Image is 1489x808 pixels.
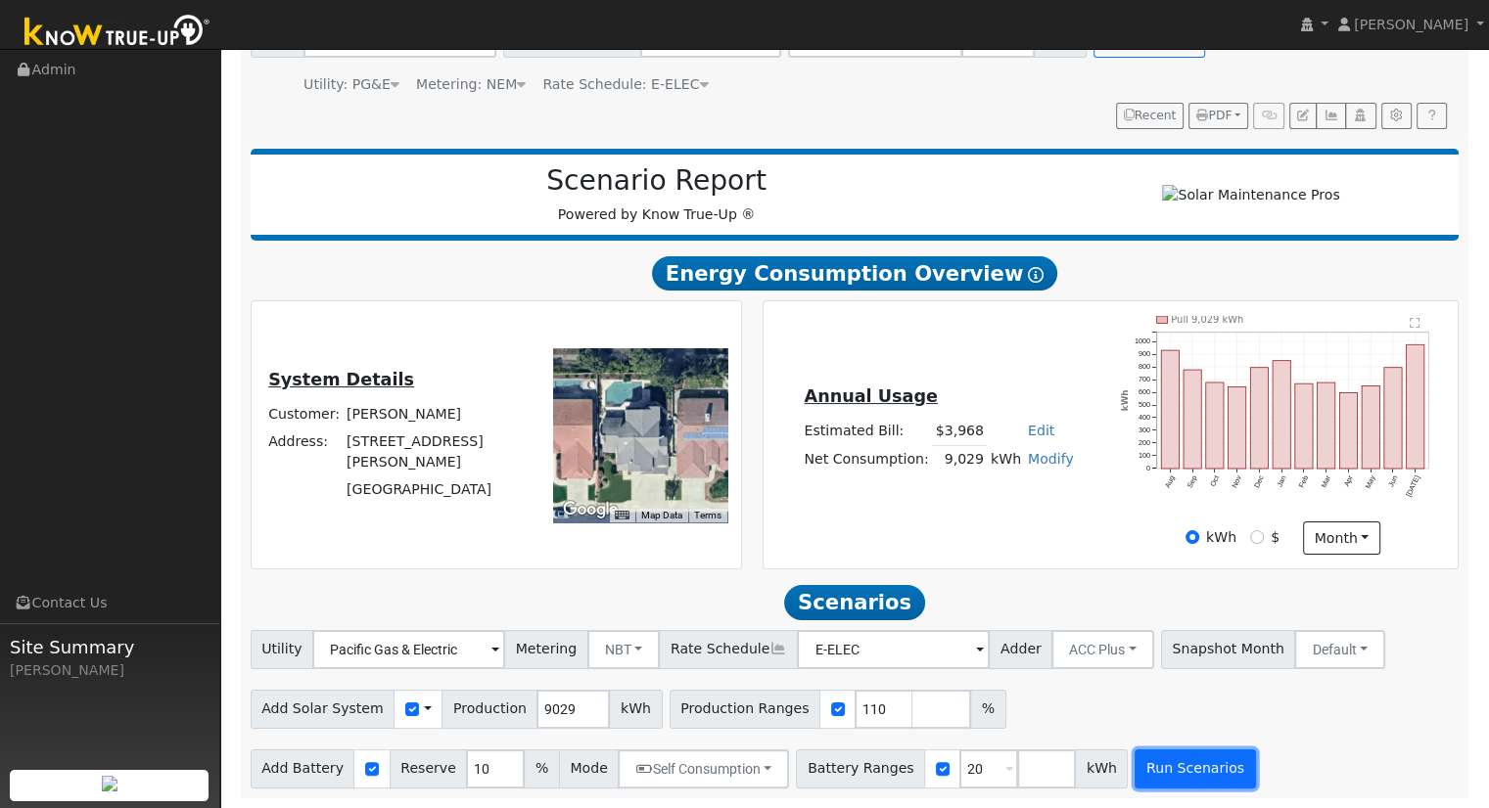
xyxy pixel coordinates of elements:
[1162,185,1339,205] img: Solar Maintenance Pros
[1417,103,1447,130] a: Help Link
[1294,630,1385,669] button: Default
[251,630,314,669] span: Utility
[303,74,399,95] div: Utility: PG&E
[1139,451,1150,460] text: 100
[1139,426,1150,434] text: 300
[1289,103,1317,130] button: Edit User
[615,509,628,522] button: Keyboard shortcuts
[1196,109,1232,122] span: PDF
[1172,314,1244,325] text: Pull 9,029 kWh
[1206,382,1224,469] rect: onclick=""
[1028,267,1044,283] i: Show Help
[1028,423,1054,438] a: Edit
[1303,521,1380,555] button: month
[251,690,396,729] span: Add Solar System
[1139,362,1150,371] text: 800
[270,164,1043,198] h2: Scenario Report
[801,418,932,446] td: Estimated Bill:
[1251,367,1269,469] rect: onclick=""
[1146,464,1150,472] text: 0
[251,749,355,788] span: Add Battery
[344,428,527,476] td: [STREET_ADDRESS][PERSON_NAME]
[1051,630,1154,669] button: ACC Plus
[1253,473,1267,489] text: Dec
[801,445,932,473] td: Net Consumption:
[784,585,924,620] span: Scenarios
[265,428,344,476] td: Address:
[987,445,1024,473] td: kWh
[1206,527,1236,548] label: kWh
[796,749,925,788] span: Battery Ranges
[1139,438,1150,447] text: 200
[1385,367,1403,469] rect: onclick=""
[102,776,117,791] img: retrieve
[1363,385,1380,469] rect: onclick=""
[1161,350,1179,469] rect: onclick=""
[344,476,527,504] td: [GEOGRAPHIC_DATA]
[1075,749,1128,788] span: kWh
[1387,474,1400,489] text: Jun
[1365,473,1378,490] text: May
[587,630,661,669] button: NBT
[558,497,623,522] img: Google
[1028,451,1074,467] a: Modify
[1139,413,1150,422] text: 400
[524,749,559,788] span: %
[1405,474,1422,499] text: [DATE]
[1381,103,1412,130] button: Settings
[1298,474,1311,489] text: Feb
[1188,103,1248,130] button: PDF
[1345,103,1375,130] button: Login As
[1116,103,1185,130] button: Recent
[989,630,1052,669] span: Adder
[558,497,623,522] a: Open this area in Google Maps (opens a new window)
[1320,473,1333,489] text: Mar
[932,418,987,446] td: $3,968
[797,630,990,669] input: Select a Rate Schedule
[1139,375,1150,383] text: 700
[416,74,526,95] div: Metering: NEM
[1121,389,1131,411] text: kWh
[344,401,527,428] td: [PERSON_NAME]
[1186,474,1199,490] text: Sep
[265,401,344,428] td: Customer:
[15,11,220,55] img: Know True-Up
[1231,473,1244,489] text: Nov
[260,164,1053,225] div: Powered by Know True-Up ®
[1340,392,1358,469] rect: onclick=""
[559,749,619,788] span: Mode
[932,445,987,473] td: 9,029
[1209,474,1222,488] text: Oct
[10,660,209,681] div: [PERSON_NAME]
[1250,530,1264,544] input: $
[1161,630,1296,669] span: Snapshot Month
[1318,382,1335,469] rect: onclick=""
[670,690,820,729] span: Production Ranges
[1139,387,1150,396] text: 600
[609,690,662,729] span: kWh
[1296,383,1314,469] rect: onclick=""
[804,386,937,406] u: Annual Usage
[618,749,789,788] button: Self Consumption
[1229,386,1246,469] rect: onclick=""
[1276,474,1288,489] text: Jan
[1135,337,1150,345] text: 1000
[970,690,1005,729] span: %
[10,634,209,660] span: Site Summary
[504,630,588,669] span: Metering
[1139,400,1150,409] text: 500
[1354,17,1468,32] span: [PERSON_NAME]
[1316,103,1346,130] button: Multi-Series Graph
[694,510,721,520] a: Terms (opens in new tab)
[1184,370,1201,469] rect: onclick=""
[390,749,468,788] span: Reserve
[312,630,505,669] input: Select a Utility
[1343,473,1356,488] text: Apr
[1135,749,1255,788] button: Run Scenarios
[641,509,682,522] button: Map Data
[659,630,798,669] span: Rate Schedule
[442,690,537,729] span: Production
[1139,349,1150,358] text: 900
[1411,317,1421,329] text: 
[652,256,1057,292] span: Energy Consumption Overview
